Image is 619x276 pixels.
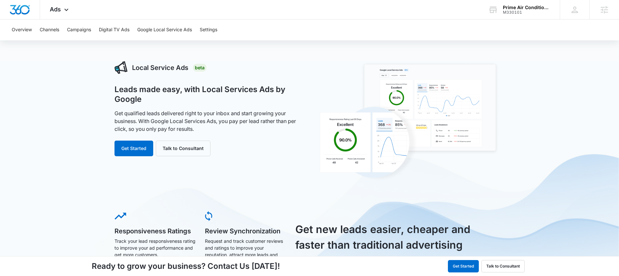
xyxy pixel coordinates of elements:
[99,20,129,40] button: Digital TV Ads
[114,141,153,156] button: Get Started
[481,260,525,272] button: Talk to Consultant
[132,63,188,73] h3: Local Service Ads
[50,6,61,13] span: Ads
[67,20,91,40] button: Campaigns
[503,5,550,10] div: account name
[200,20,217,40] button: Settings
[156,141,210,156] button: Talk to Consultant
[503,10,550,15] div: account id
[114,109,303,133] p: Get qualified leads delivered right to your inbox and start growing your business. With Google Lo...
[114,85,303,104] h1: Leads made easy, with Local Services Ads by Google
[205,228,286,234] h5: Review Synchronization
[114,238,196,258] p: Track your lead responsiveness rating to improve your ad performance and get more customers.
[448,260,479,272] button: Get Started
[193,64,207,72] div: Beta
[12,20,32,40] button: Overview
[92,260,280,272] h4: Ready to grow your business? Contact Us [DATE]!
[295,222,478,253] h3: Get new leads easier, cheaper and faster than traditional advertising
[114,228,196,234] h5: Responsiveness Ratings
[137,20,192,40] button: Google Local Service Ads
[205,238,286,265] p: Request and track customer reviews and ratings to improve your reputation, attract more leads and...
[40,20,59,40] button: Channels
